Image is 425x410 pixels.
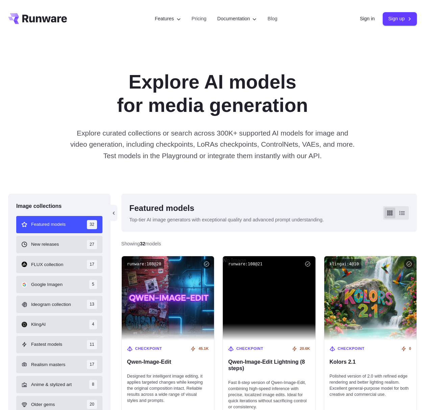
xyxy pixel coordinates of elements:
[122,256,214,340] img: Qwen‑Image‑Edit
[16,216,102,233] button: Featured models 32
[300,346,310,352] span: 20.6K
[31,301,71,308] span: Ideogram collection
[409,346,411,352] span: 0
[127,373,209,404] span: Designed for intelligent image editing, it applies targeted changes while keeping the original co...
[324,256,417,340] img: Kolors 2.1
[31,241,59,248] span: New releases
[89,380,97,389] span: 8
[31,281,63,288] span: Google Imagen
[87,360,97,369] span: 17
[330,373,411,397] span: Polished version of 2.0 with refined edge rendering and better lighting realism. Excellent genera...
[16,296,102,313] button: Ideogram collection 13
[31,361,65,368] span: Realism masters
[16,276,102,293] button: Google Imagen 5
[124,259,164,269] code: runware:108@20
[155,15,181,23] label: Features
[31,381,72,388] span: Anime & stylized art
[16,336,102,353] button: Fastest models 11
[360,15,375,23] a: Sign in
[198,346,209,352] span: 45.1K
[111,205,117,221] button: ‹
[87,400,97,409] span: 20
[16,356,102,373] button: Realism masters 17
[87,260,97,269] span: 17
[228,380,310,410] span: Fast 8-step version of Qwen‑Image‑Edit, combining high-speed inference with precise, localized im...
[16,316,102,333] button: KlingAI 4
[16,236,102,253] button: New releases 27
[383,12,417,25] a: Sign up
[121,240,161,248] div: Showing models
[31,221,66,228] span: Featured models
[127,359,209,365] span: Qwen‑Image‑Edit
[87,220,97,229] span: 32
[31,341,62,348] span: Fastest models
[31,261,63,268] span: FLUX collection
[89,280,97,289] span: 5
[16,202,102,211] div: Image collections
[87,340,97,349] span: 11
[87,300,97,309] span: 13
[16,376,102,393] button: Anime & stylized art 8
[16,256,102,273] button: FLUX collection 17
[267,15,277,23] a: Blog
[330,359,411,365] span: Kolors 2.1
[31,401,55,408] span: Older gems
[236,346,263,352] span: Checkpoint
[217,15,257,23] label: Documentation
[140,241,145,246] strong: 32
[228,359,310,371] span: Qwen‑Image‑Edit Lightning (8 steps)
[49,70,376,117] h1: Explore AI models for media generation
[87,240,97,249] span: 27
[192,15,207,23] a: Pricing
[89,320,97,329] span: 4
[129,202,324,215] div: Featured models
[135,346,162,352] span: Checkpoint
[8,13,67,24] a: Go to /
[327,259,362,269] code: klingai:4@10
[226,259,265,269] code: runware:108@21
[31,321,46,328] span: KlingAI
[223,258,246,263] span: No Image
[338,346,365,352] span: Checkpoint
[69,127,355,161] p: Explore curated collections or search across 300K+ supported AI models for image and video genera...
[129,216,324,224] p: Top-tier AI image generators with exceptional quality and advanced prompt understanding.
